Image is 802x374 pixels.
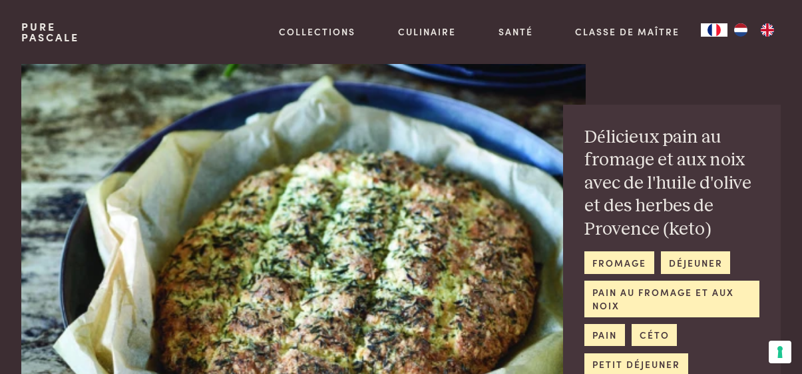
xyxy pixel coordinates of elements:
a: Classe de maître [575,25,680,39]
div: Language [701,23,727,37]
a: Culinaire [398,25,456,39]
a: EN [754,23,781,37]
h2: Délicieux pain au fromage et aux noix avec de l'huile d'olive et des herbes de Provence (keto) [584,126,759,241]
a: Santé [499,25,533,39]
a: FR [701,23,727,37]
a: fromage [584,251,654,273]
a: NL [727,23,754,37]
a: céto [632,324,677,346]
a: déjeuner [661,251,730,273]
aside: Language selected: Français [701,23,781,37]
a: pain au fromage et aux noix [584,281,759,317]
a: pain [584,324,624,346]
ul: Language list [727,23,781,37]
a: Collections [279,25,355,39]
button: Vos préférences en matière de consentement pour les technologies de suivi [769,341,791,363]
a: PurePascale [21,21,79,43]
